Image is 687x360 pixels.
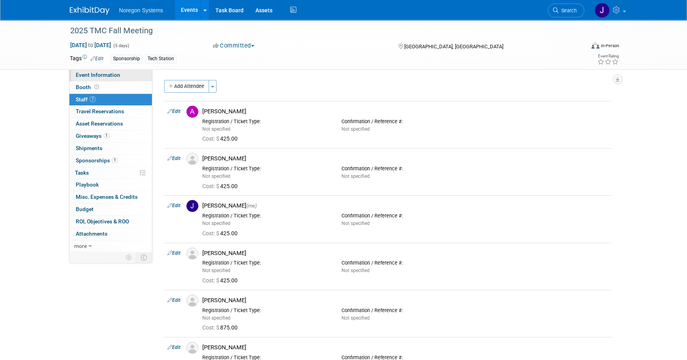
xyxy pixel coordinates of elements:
[186,342,198,354] img: Associate-Profile-5.png
[112,157,118,163] span: 1
[69,130,152,142] a: Giveaways1
[70,42,111,49] span: [DATE] [DATE]
[342,307,469,314] div: Confirmation / Reference #:
[119,7,163,13] span: Noregon Systems
[342,315,370,321] span: Not specified
[69,216,152,228] a: ROI, Objectives & ROO
[167,345,180,350] a: Edit
[202,108,608,115] div: [PERSON_NAME]
[537,41,619,53] div: Event Format
[246,203,257,209] span: (me)
[404,44,503,50] span: [GEOGRAPHIC_DATA], [GEOGRAPHIC_DATA]
[76,194,138,200] span: Misc. Expenses & Credits
[69,143,152,154] a: Shipments
[202,202,608,210] div: [PERSON_NAME]
[202,260,330,266] div: Registration / Ticket Type:
[202,213,330,219] div: Registration / Ticket Type:
[69,106,152,118] a: Travel Reservations
[76,96,96,103] span: Staff
[69,240,152,252] a: more
[558,8,577,13] span: Search
[76,157,118,164] span: Sponsorships
[69,204,152,215] a: Budget
[202,173,230,179] span: Not specified
[76,108,124,114] span: Travel Reservations
[202,126,230,132] span: Not specified
[202,221,230,226] span: Not specified
[70,54,104,63] td: Tags
[202,183,220,189] span: Cost: $
[202,155,608,162] div: [PERSON_NAME]
[597,54,619,58] div: Event Rating
[104,133,109,139] span: 1
[76,84,100,90] span: Booth
[202,324,220,331] span: Cost: $
[111,55,142,63] div: Sponsorship
[69,94,152,106] a: Staff7
[202,324,241,331] span: 875.00
[548,4,584,17] a: Search
[122,252,136,263] td: Personalize Event Tab Strip
[202,277,241,284] span: 425.00
[202,344,608,351] div: [PERSON_NAME]
[145,55,177,63] div: Tech Station
[67,24,572,38] div: 2025 TMC Fall Meeting
[342,118,469,125] div: Confirmation / Reference #:
[186,295,198,307] img: Associate-Profile-5.png
[136,252,152,263] td: Toggle Event Tabs
[210,42,257,50] button: Committed
[186,248,198,259] img: Associate-Profile-5.png
[76,120,123,127] span: Asset Reservations
[75,170,89,176] span: Tasks
[90,96,96,102] span: 7
[202,230,241,236] span: 425.00
[186,106,198,118] img: A.jpg
[69,118,152,130] a: Asset Reservations
[74,243,87,249] span: more
[342,221,370,226] span: Not specified
[167,109,180,114] a: Edit
[69,179,152,191] a: Playbook
[164,80,209,93] button: Add Attendee
[87,42,94,48] span: to
[202,315,230,321] span: Not specified
[69,69,152,81] a: Event Information
[76,181,99,188] span: Playbook
[342,126,370,132] span: Not specified
[76,133,109,139] span: Giveaways
[167,156,180,161] a: Edit
[342,173,370,179] span: Not specified
[202,118,330,125] div: Registration / Ticket Type:
[76,218,129,225] span: ROI, Objectives & ROO
[202,166,330,172] div: Registration / Ticket Type:
[70,7,109,15] img: ExhibitDay
[93,84,100,90] span: Booth not reserved yet
[76,72,120,78] span: Event Information
[76,145,102,151] span: Shipments
[186,200,198,212] img: J.jpg
[342,166,469,172] div: Confirmation / Reference #:
[202,297,608,304] div: [PERSON_NAME]
[167,297,180,303] a: Edit
[76,230,107,237] span: Attachments
[69,191,152,203] a: Misc. Expenses & Credits
[202,135,220,142] span: Cost: $
[69,155,152,167] a: Sponsorships1
[595,3,610,18] img: Johana Gil
[186,153,198,165] img: Associate-Profile-5.png
[601,43,619,49] div: In-Person
[202,183,241,189] span: 425.00
[591,42,599,49] img: Format-Inperson.png
[202,268,230,273] span: Not specified
[69,167,152,179] a: Tasks
[76,206,94,212] span: Budget
[202,307,330,314] div: Registration / Ticket Type:
[342,268,370,273] span: Not specified
[202,230,220,236] span: Cost: $
[69,228,152,240] a: Attachments
[342,213,469,219] div: Confirmation / Reference #:
[202,135,241,142] span: 425.00
[69,82,152,93] a: Booth
[167,203,180,208] a: Edit
[202,277,220,284] span: Cost: $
